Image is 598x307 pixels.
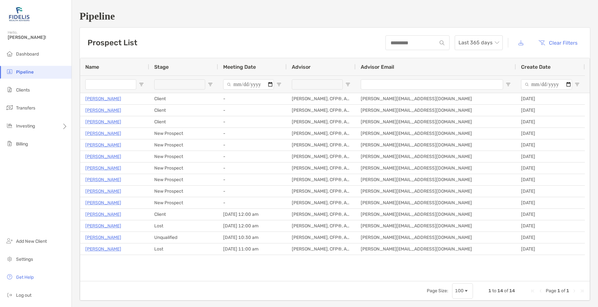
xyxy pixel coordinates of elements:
span: Add New Client [16,239,47,244]
span: 14 [509,288,515,294]
img: investing icon [6,122,13,129]
span: [PERSON_NAME]! [8,35,68,40]
button: Open Filter Menu [276,82,282,87]
p: [PERSON_NAME] [85,187,121,195]
a: [PERSON_NAME] [85,176,121,184]
span: Create Date [521,64,551,70]
div: [DATE] [516,186,585,197]
a: [PERSON_NAME] [85,141,121,149]
span: Name [85,64,99,70]
div: [PERSON_NAME], CFP®, AIF® [287,186,356,197]
div: [PERSON_NAME][EMAIL_ADDRESS][DOMAIN_NAME] [356,139,516,151]
div: Client [149,105,218,116]
div: - [218,174,287,185]
p: [PERSON_NAME] [85,245,121,253]
div: New Prospect [149,186,218,197]
span: Stage [154,64,169,70]
p: [PERSON_NAME] [85,129,121,137]
img: input icon [440,40,444,45]
div: [PERSON_NAME], CFP®, AIF® [287,209,356,220]
span: Log out [16,293,31,298]
span: Clients [16,87,30,93]
div: Page Size: [427,288,448,294]
div: Lost [149,220,218,232]
span: Last 365 days [459,36,499,50]
button: Clear Filters [534,36,582,50]
span: of [504,288,508,294]
div: [DATE] [516,232,585,243]
input: Name Filter Input [85,79,136,90]
a: [PERSON_NAME] [85,95,121,103]
div: [PERSON_NAME][EMAIL_ADDRESS][DOMAIN_NAME] [356,220,516,232]
div: Page Size [452,283,473,299]
div: [PERSON_NAME][EMAIL_ADDRESS][DOMAIN_NAME] [356,243,516,255]
span: Investing [16,123,35,129]
span: Billing [16,141,28,147]
span: Page [546,288,556,294]
div: [PERSON_NAME], CFP®, AIF® [287,116,356,127]
div: [DATE] [516,197,585,208]
p: [PERSON_NAME] [85,164,121,172]
div: New Prospect [149,139,218,151]
div: [PERSON_NAME][EMAIL_ADDRESS][DOMAIN_NAME] [356,186,516,197]
div: [DATE] [516,220,585,232]
div: [DATE] [516,128,585,139]
div: - [218,151,287,162]
img: pipeline icon [6,68,13,75]
div: [PERSON_NAME], CFP®, AIF® [287,243,356,255]
img: transfers icon [6,104,13,111]
button: Open Filter Menu [139,82,144,87]
div: [PERSON_NAME][EMAIL_ADDRESS][DOMAIN_NAME] [356,197,516,208]
img: dashboard icon [6,50,13,57]
div: - [218,197,287,208]
div: [DATE] [516,139,585,151]
img: get-help icon [6,273,13,281]
div: [PERSON_NAME], CFP®, AIF® [287,105,356,116]
span: of [561,288,565,294]
div: [PERSON_NAME], CFP®, AIF® [287,162,356,174]
div: [DATE] [516,105,585,116]
div: [DATE] [516,243,585,255]
div: [PERSON_NAME], CFP®, AIF® [287,232,356,243]
input: Create Date Filter Input [521,79,572,90]
div: [PERSON_NAME], CFP®, AIF® [287,139,356,151]
div: Lost [149,243,218,255]
div: New Prospect [149,162,218,174]
div: [DATE] [516,151,585,162]
div: Unqualified [149,232,218,243]
span: Get Help [16,275,34,280]
div: [PERSON_NAME][EMAIL_ADDRESS][DOMAIN_NAME] [356,209,516,220]
div: [DATE] 11:00 am [218,243,287,255]
button: Open Filter Menu [506,82,511,87]
span: Advisor [292,64,311,70]
div: New Prospect [149,197,218,208]
img: Zoe Logo [8,3,31,26]
div: - [218,116,287,127]
div: [PERSON_NAME][EMAIL_ADDRESS][DOMAIN_NAME] [356,116,516,127]
div: [PERSON_NAME][EMAIL_ADDRESS][DOMAIN_NAME] [356,93,516,104]
div: - [218,162,287,174]
div: Next Page [572,288,577,294]
p: [PERSON_NAME] [85,222,121,230]
span: 1 [557,288,560,294]
div: [PERSON_NAME][EMAIL_ADDRESS][DOMAIN_NAME] [356,128,516,139]
span: Advisor Email [361,64,394,70]
div: Client [149,93,218,104]
div: First Page [530,288,535,294]
img: clients icon [6,86,13,93]
div: [DATE] 12:00 am [218,220,287,232]
span: 1 [488,288,491,294]
div: Client [149,116,218,127]
div: [DATE] 12:00 am [218,209,287,220]
div: [DATE] [516,93,585,104]
div: [PERSON_NAME][EMAIL_ADDRESS][DOMAIN_NAME] [356,105,516,116]
span: 1 [566,288,569,294]
span: Meeting Date [223,64,256,70]
div: [DATE] [516,174,585,185]
div: [DATE] [516,162,585,174]
div: 100 [455,288,464,294]
h3: Prospect List [88,38,137,47]
button: Open Filter Menu [575,82,580,87]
